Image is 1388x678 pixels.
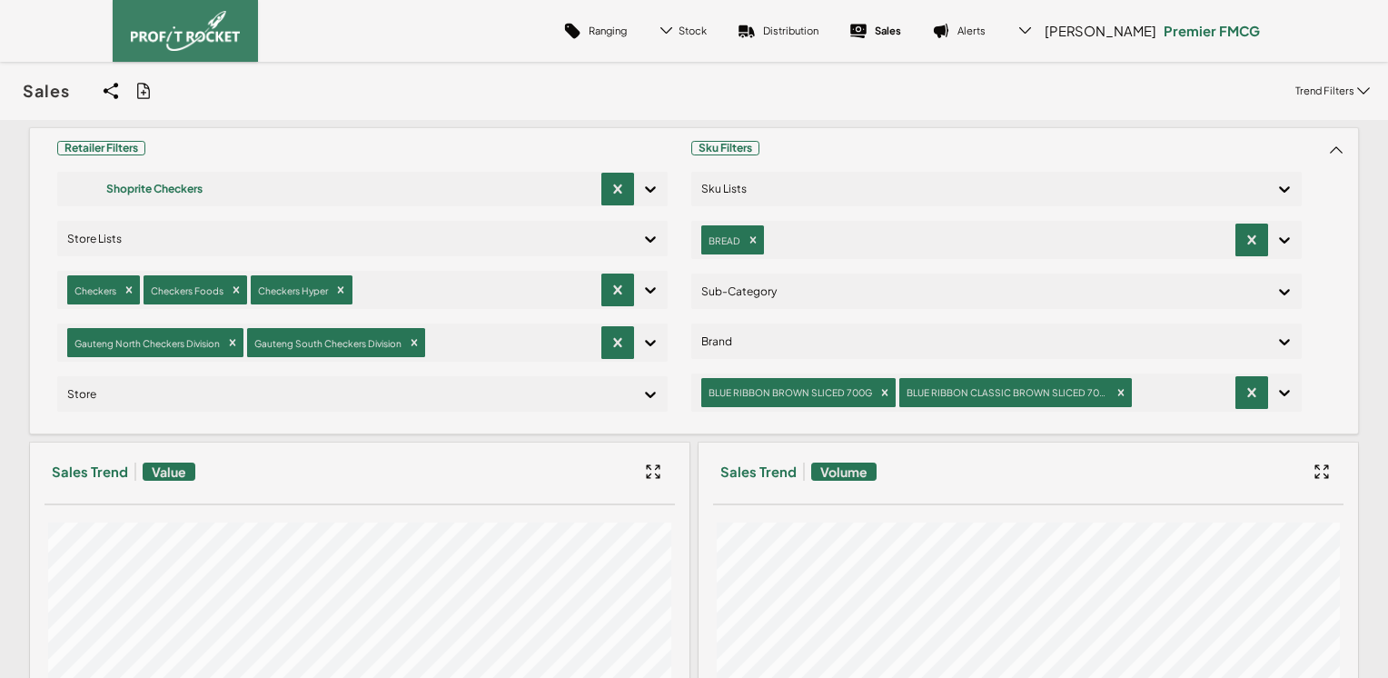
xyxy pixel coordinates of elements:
div: Remove BREAD [743,234,763,246]
div: Remove Checkers [119,284,139,296]
div: Gauteng North Checkers Division [69,334,223,353]
div: Brand [701,327,1259,356]
div: Sub-Category [701,277,1259,306]
p: Premier FMCG [1164,22,1260,40]
a: Alerts [917,9,1001,53]
div: Checkers Foods [145,281,226,300]
div: Checkers [69,281,119,300]
span: Sku Filters [691,141,759,155]
p: Alerts [957,24,986,37]
div: Remove Checkers Foods [226,284,246,296]
div: Remove Checkers Hyper [331,284,351,296]
div: Store Lists [67,224,625,254]
div: Remove Gauteng North Checkers Division [223,336,243,349]
div: Shoprite Checkers [67,174,242,204]
div: Gauteng South Checkers Division [249,334,404,353]
h3: Sales Trend [720,463,797,481]
span: Stock [679,24,707,37]
div: Sku Lists [701,174,1259,204]
div: Store [67,380,625,409]
p: Ranging [589,24,627,37]
span: Retailer Filters [57,141,145,155]
p: Sales [875,24,901,37]
span: [PERSON_NAME] [1045,22,1156,40]
img: image [131,11,240,51]
div: BLUE RIBBON CLASSIC BROWN SLICED 700G [901,383,1111,402]
a: Ranging [548,9,642,53]
div: Remove BLUE RIBBON BROWN SLICED 700G [875,386,895,399]
a: Sales [834,9,917,53]
h3: Sales Trend [52,463,128,481]
div: Remove Gauteng South Checkers Division [404,336,424,349]
a: Distribution [722,9,834,53]
div: BLUE RIBBON BROWN SLICED 700G [703,383,875,402]
div: BREAD [703,231,743,250]
p: Trend Filters [1295,84,1354,97]
p: Distribution [763,24,818,37]
div: Remove BLUE RIBBON CLASSIC BROWN SLICED 700G [1111,386,1131,399]
div: Checkers Hyper [253,281,331,300]
span: Volume [811,463,877,481]
span: Value [143,463,195,481]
